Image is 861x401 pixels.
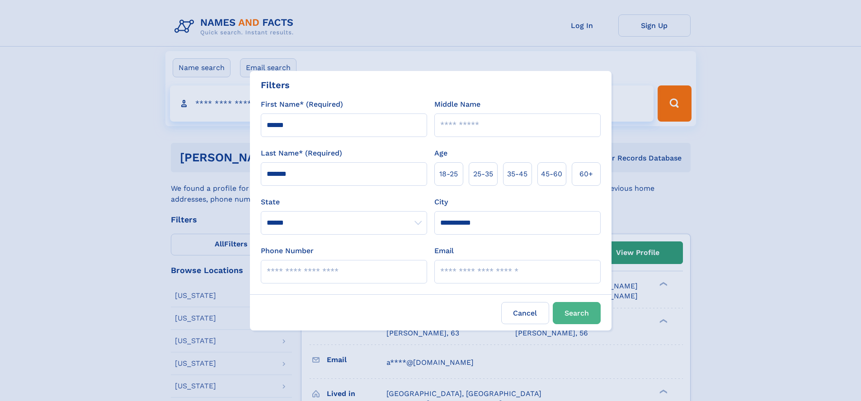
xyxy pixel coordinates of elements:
button: Search [553,302,601,324]
label: State [261,197,427,208]
label: Email [434,245,454,256]
label: Middle Name [434,99,480,110]
label: Phone Number [261,245,314,256]
span: 18‑25 [439,169,458,179]
span: 45‑60 [541,169,562,179]
label: Age [434,148,447,159]
span: 60+ [579,169,593,179]
label: First Name* (Required) [261,99,343,110]
label: Last Name* (Required) [261,148,342,159]
span: 25‑35 [473,169,493,179]
label: Cancel [501,302,549,324]
span: 35‑45 [507,169,527,179]
label: City [434,197,448,208]
div: Filters [261,78,290,92]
